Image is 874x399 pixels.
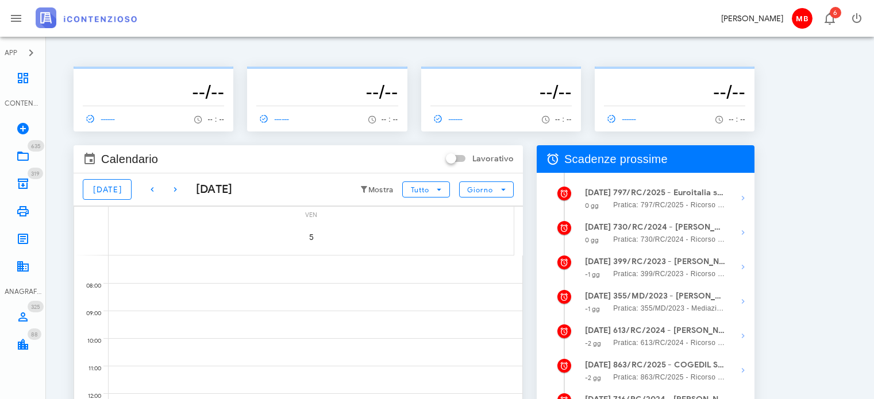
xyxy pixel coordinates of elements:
strong: 613/RC/2024 - [PERSON_NAME] - Presentarsi in Udienza [613,324,726,337]
span: Distintivo [28,328,41,340]
span: 5 [295,233,328,242]
small: 0 gg [585,202,599,210]
div: 08:00 [74,280,103,292]
button: Mostra dettagli [731,290,754,313]
div: CONTENZIOSO [5,98,41,109]
span: Tutto [410,185,429,194]
a: ------ [430,111,468,127]
strong: 797/RC/2025 - Euroitalia srl - Depositare Documenti per Udienza [613,187,726,199]
span: Distintivo [28,140,44,152]
button: [DATE] [83,179,132,200]
button: 5 [295,221,328,253]
span: ------ [604,114,637,124]
label: Lavorativo [472,153,514,165]
div: 11:00 [74,362,103,375]
span: ------ [256,114,290,124]
span: 325 [31,303,40,311]
span: Pratica: 730/RC/2024 - Ricorso contro Agenzia delle entrate-Riscossione (Udienza) [613,234,726,245]
small: -2 gg [585,374,602,382]
strong: 863/RC/2025 - COGEDIL SRL - Presentarsi in Udienza [613,359,726,371]
button: Mostra dettagli [731,255,754,278]
h3: --/-- [83,80,224,103]
span: -- : -- [729,115,745,123]
small: -1 gg [585,305,600,313]
small: -1 gg [585,270,600,278]
h3: --/-- [604,80,745,103]
a: ------ [604,111,642,127]
small: -2 gg [585,339,602,347]
button: Giorno [459,181,514,197]
h3: --/-- [430,80,572,103]
a: ------ [256,111,294,127]
button: Mostra dettagli [731,324,754,347]
span: ------ [430,114,464,124]
strong: [DATE] [585,257,611,266]
button: Mostra dettagli [731,221,754,244]
img: logo-text-2x.png [36,7,137,28]
strong: 399/RC/2023 - [PERSON_NAME]si in Udienza [613,255,726,268]
div: 09:00 [74,307,103,320]
span: Scadenze prossime [564,150,668,168]
span: Pratica: 355/MD/2023 - Mediazione / Reclamo contro Agenzia delle entrate-Riscossione (Udienza) [613,303,726,314]
span: Giorno [467,185,494,194]
span: -- : -- [207,115,224,123]
strong: [DATE] [585,222,611,232]
span: Pratica: 399/RC/2023 - Ricorso contro Agenzia delle entrate-Riscossione (Udienza) [613,268,726,280]
div: 10:00 [74,335,103,347]
p: -------------- [256,71,398,80]
span: Calendario [101,150,158,168]
div: ven [109,207,514,221]
a: ------ [83,111,121,127]
strong: 355/MD/2023 - [PERSON_NAME] Presentarsi in Udienza [613,290,726,303]
button: Distintivo [815,5,843,32]
span: Pratica: 613/RC/2024 - Ricorso contro Agenzia delle entrate-Riscossione (Udienza) [613,337,726,348]
button: Tutto [402,181,449,197]
h3: --/-- [256,80,398,103]
strong: 730/RC/2024 - [PERSON_NAME] - Presentarsi in Udienza [613,221,726,234]
strong: [DATE] [585,188,611,197]
span: -- : -- [382,115,398,123]
strong: [DATE] [585,326,611,335]
span: 635 [31,142,41,150]
button: Mostra dettagli [731,187,754,210]
span: Pratica: 797/RC/2025 - Ricorso contro Creset spa (Udienza) [613,199,726,211]
span: 88 [31,331,38,338]
span: -- : -- [555,115,572,123]
span: Pratica: 863/RC/2025 - Ricorso contro Agenzia delle entrate-Riscossione (Udienza) [613,371,726,383]
p: -------------- [430,71,572,80]
span: Distintivo [28,168,43,179]
span: [DATE] [93,185,122,195]
span: MB [792,8,813,29]
span: Distintivo [28,301,44,312]
span: Distintivo [830,7,841,18]
button: MB [788,5,815,32]
div: [PERSON_NAME] [721,13,783,25]
p: -------------- [83,71,224,80]
span: ------ [83,114,116,124]
strong: [DATE] [585,291,611,301]
div: ANAGRAFICA [5,286,41,297]
small: 0 gg [585,236,599,244]
p: -------------- [604,71,745,80]
div: [DATE] [187,181,233,198]
button: Mostra dettagli [731,359,754,382]
span: 319 [31,170,40,177]
small: Mostra [368,185,394,195]
strong: [DATE] [585,360,611,370]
